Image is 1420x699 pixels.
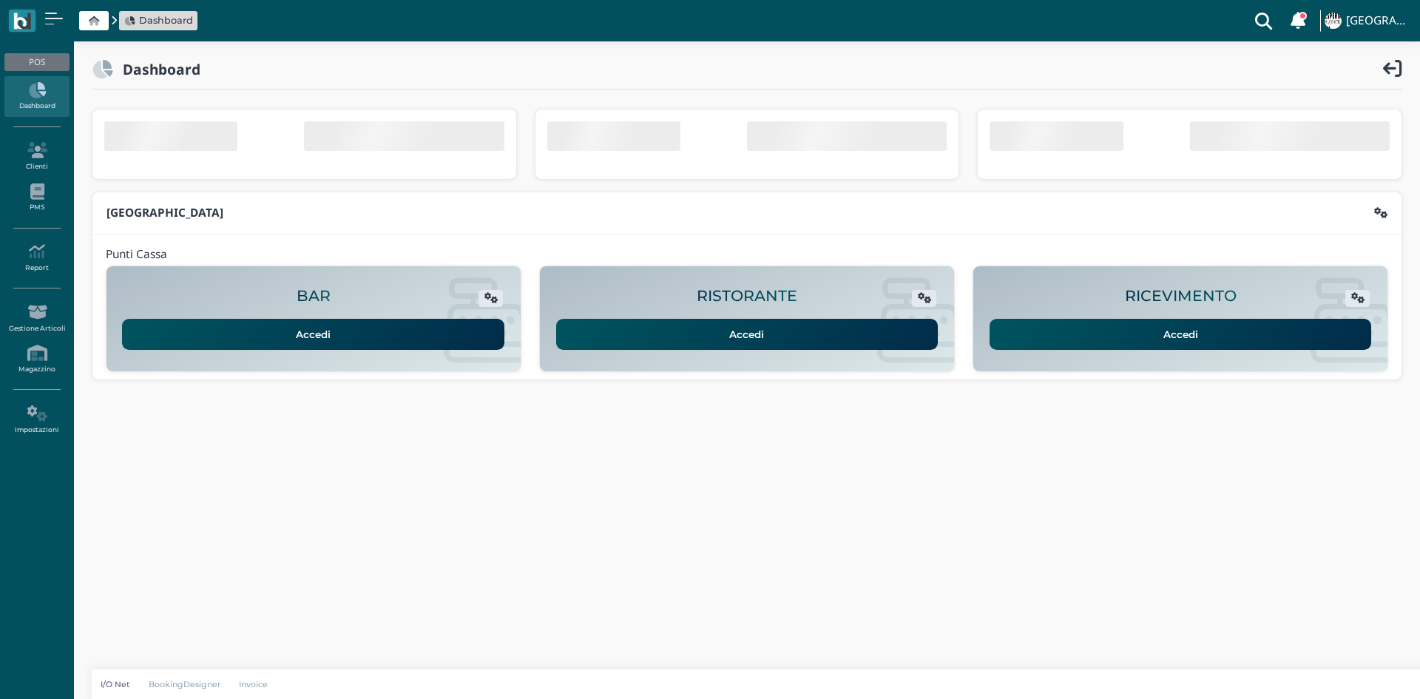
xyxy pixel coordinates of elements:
a: Clienti [4,136,69,177]
a: Accedi [990,319,1372,350]
img: logo [13,13,30,30]
h4: [GEOGRAPHIC_DATA] [1346,15,1411,27]
span: Dashboard [139,13,193,27]
a: PMS [4,178,69,218]
iframe: Help widget launcher [1315,653,1407,686]
a: Accedi [122,319,504,350]
a: Report [4,237,69,278]
a: Accedi [556,319,939,350]
h2: RISTORANTE [697,288,797,305]
a: Dashboard [124,13,193,27]
div: POS [4,53,69,71]
a: Dashboard [4,76,69,117]
a: Impostazioni [4,399,69,440]
b: [GEOGRAPHIC_DATA] [106,205,223,220]
img: ... [1325,13,1341,29]
h2: RICEVIMENTO [1125,288,1237,305]
a: ... [GEOGRAPHIC_DATA] [1322,3,1411,38]
h2: BAR [297,288,331,305]
h4: Punti Cassa [106,249,167,261]
h2: Dashboard [113,61,200,77]
a: Magazzino [4,339,69,379]
a: Gestione Articoli [4,298,69,339]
